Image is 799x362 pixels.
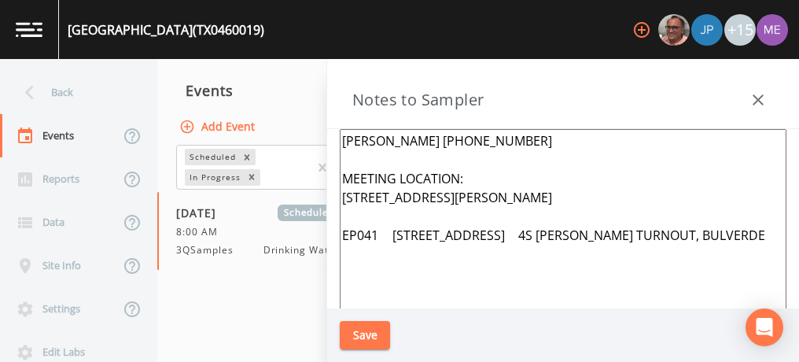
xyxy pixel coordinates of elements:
[68,20,264,39] div: [GEOGRAPHIC_DATA] (TX0460019)
[690,14,724,46] div: Joshua gere Paul
[176,113,261,142] button: Add Event
[724,14,756,46] div: +15
[185,169,243,186] div: In Progress
[157,71,385,110] div: Events
[657,14,690,46] div: Mike Franklin
[176,205,227,221] span: [DATE]
[263,243,340,257] span: Drinking Water
[176,225,227,239] span: 8:00 AM
[691,14,723,46] img: 41241ef155101aa6d92a04480b0d0000
[16,22,42,37] img: logo
[746,308,783,346] div: Open Intercom Messenger
[238,149,256,165] div: Remove Scheduled
[340,321,390,350] button: Save
[176,243,243,257] span: 3QSamples
[757,14,788,46] img: d4d65db7c401dd99d63b7ad86343d265
[278,205,340,221] span: Scheduled
[157,192,385,271] a: [DATE]Scheduled8:00 AM3QSamplesDrinking Water
[352,87,484,113] h3: Notes to Sampler
[243,169,260,186] div: Remove In Progress
[185,149,238,165] div: Scheduled
[658,14,690,46] img: e2d790fa78825a4bb76dcb6ab311d44c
